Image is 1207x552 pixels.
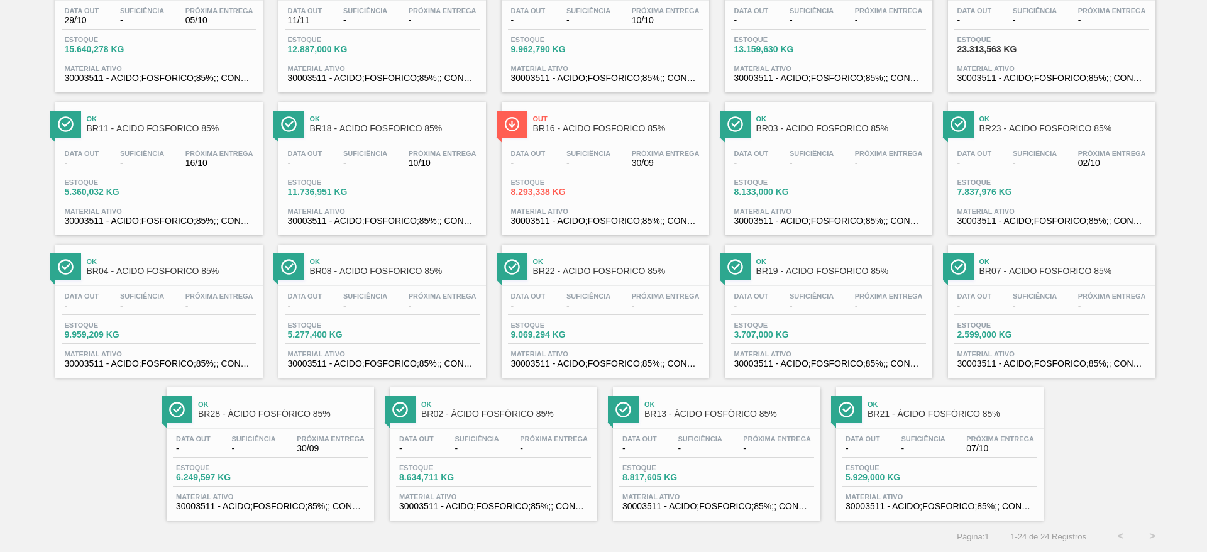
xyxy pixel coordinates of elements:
[979,124,1149,133] span: BR23 - ÁCIDO FOSFÓRICO 85%
[846,435,880,443] span: Data out
[492,92,715,235] a: ÍconeOutBR16 - ÁCIDO FOSFÓRICO 85%Data out-Suficiência-Próxima Entrega30/09Estoque8.293,338 KGMat...
[790,150,834,157] span: Suficiência
[185,7,253,14] span: Próxima Entrega
[288,7,322,14] span: Data out
[756,267,926,276] span: BR19 - ÁCIDO FOSFÓRICO 85%
[421,400,591,408] span: Ok
[176,502,365,511] span: 30003511 - ACIDO;FOSFORICO;85%;; CONTAINER
[310,267,480,276] span: BR08 - ÁCIDO FOSFÓRICO 85%
[533,124,703,133] span: BR16 - ÁCIDO FOSFÓRICO 85%
[310,115,480,123] span: Ok
[65,179,153,186] span: Estoque
[957,532,989,541] span: Página : 1
[492,235,715,378] a: ÍconeOkBR22 - ÁCIDO FOSFÓRICO 85%Data out-Suficiência-Próxima Entrega-Estoque9.069,294 KGMaterial...
[979,115,1149,123] span: Ok
[1078,158,1146,168] span: 02/10
[644,400,814,408] span: Ok
[632,158,700,168] span: 30/09
[939,235,1162,378] a: ÍconeOkBR07 - ÁCIDO FOSFÓRICO 85%Data out-Suficiência-Próxima Entrega-Estoque2.599,000 KGMaterial...
[65,187,153,197] span: 5.360,032 KG
[979,267,1149,276] span: BR07 - ÁCIDO FOSFÓRICO 85%
[288,216,477,226] span: 30003511 - ACIDO;FOSFORICO;85%;; CONTAINER
[511,216,700,226] span: 30003511 - ACIDO;FOSFORICO;85%;; CONTAINER
[65,216,253,226] span: 30003511 - ACIDO;FOSFORICO;85%;; CONTAINER
[734,330,822,339] span: 3.707,000 KG
[399,493,588,500] span: Material ativo
[868,409,1037,419] span: BR21 - ÁCIDO FOSFÓRICO 85%
[65,292,99,300] span: Data out
[734,359,923,368] span: 30003511 - ACIDO;FOSFORICO;85%;; CONTAINER
[846,444,880,453] span: -
[120,16,164,25] span: -
[288,359,477,368] span: 30003511 - ACIDO;FOSFORICO;85%;; CONTAINER
[839,402,854,417] img: Ícone
[734,158,769,168] span: -
[734,187,822,197] span: 8.133,000 KG
[511,7,546,14] span: Data out
[58,116,74,132] img: Ícone
[288,16,322,25] span: 11/11
[65,301,99,311] span: -
[288,45,376,54] span: 12.887,000 KG
[1013,7,1057,14] span: Suficiência
[715,92,939,235] a: ÍconeOkBR03 - ÁCIDO FOSFÓRICO 85%Data out-Suficiência-Próxima Entrega-Estoque8.133,000 KGMaterial...
[176,435,211,443] span: Data out
[343,158,387,168] span: -
[65,7,99,14] span: Data out
[511,321,599,329] span: Estoque
[957,292,992,300] span: Data out
[957,16,992,25] span: -
[511,350,700,358] span: Material ativo
[409,16,477,25] span: -
[65,36,153,43] span: Estoque
[756,258,926,265] span: Ok
[622,502,811,511] span: 30003511 - ACIDO;FOSFORICO;85%;; CONTAINER
[399,473,487,482] span: 8.634,711 KG
[846,464,934,472] span: Estoque
[957,359,1146,368] span: 30003511 - ACIDO;FOSFORICO;85%;; CONTAINER
[409,7,477,14] span: Próxima Entrega
[231,444,275,453] span: -
[399,464,487,472] span: Estoque
[288,158,322,168] span: -
[756,115,926,123] span: Ok
[1078,150,1146,157] span: Próxima Entrega
[288,207,477,215] span: Material ativo
[734,150,769,157] span: Data out
[846,493,1034,500] span: Material ativo
[632,7,700,14] span: Próxima Entrega
[198,400,368,408] span: Ok
[511,65,700,72] span: Material ativo
[734,45,822,54] span: 13.159,630 KG
[1078,7,1146,14] span: Próxima Entrega
[297,435,365,443] span: Próxima Entrega
[288,179,376,186] span: Estoque
[269,235,492,378] a: ÍconeOkBR08 - ÁCIDO FOSFÓRICO 85%Data out-Suficiência-Próxima Entrega-Estoque5.277,400 KGMaterial...
[790,292,834,300] span: Suficiência
[1078,301,1146,311] span: -
[1013,301,1057,311] span: -
[951,116,966,132] img: Ícone
[957,65,1146,72] span: Material ativo
[520,444,588,453] span: -
[855,16,923,25] span: -
[511,207,700,215] span: Material ativo
[734,74,923,83] span: 30003511 - ACIDO;FOSFORICO;85%;; CONTAINER
[901,435,945,443] span: Suficiência
[120,301,164,311] span: -
[901,444,945,453] span: -
[622,435,657,443] span: Data out
[855,301,923,311] span: -
[1137,521,1168,552] button: >
[511,359,700,368] span: 30003511 - ACIDO;FOSFORICO;85%;; CONTAINER
[622,473,710,482] span: 8.817,605 KG
[399,435,434,443] span: Data out
[288,36,376,43] span: Estoque
[868,400,1037,408] span: Ok
[120,292,164,300] span: Suficiência
[846,473,934,482] span: 5.929,000 KG
[198,409,368,419] span: BR28 - ÁCIDO FOSFÓRICO 85%
[957,330,1045,339] span: 2.599,000 KG
[409,150,477,157] span: Próxima Entrega
[957,179,1045,186] span: Estoque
